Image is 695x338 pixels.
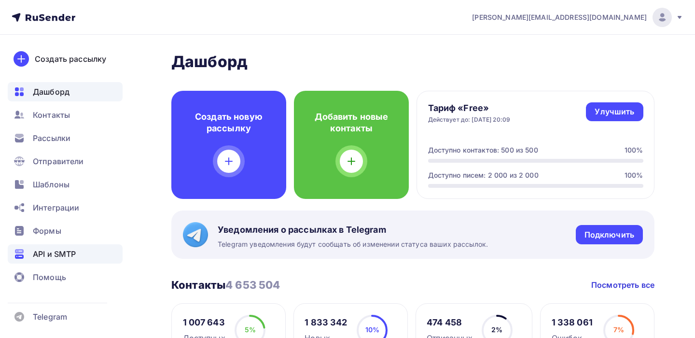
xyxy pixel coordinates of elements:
[33,248,76,260] span: API и SMTP
[625,170,643,180] div: 100%
[8,175,123,194] a: Шаблоны
[33,155,84,167] span: Отправители
[305,317,347,328] div: 1 833 342
[33,202,79,213] span: Интеграции
[33,225,61,237] span: Формы
[8,105,123,125] a: Контакты
[428,145,538,155] div: Доступно контактов: 500 из 500
[428,170,539,180] div: Доступно писем: 2 000 из 2 000
[8,221,123,240] a: Формы
[8,82,123,101] a: Дашборд
[8,152,123,171] a: Отправители
[8,128,123,148] a: Рассылки
[584,229,634,240] div: Подключить
[595,106,634,117] div: Улучшить
[365,325,379,334] span: 10%
[171,52,654,71] h2: Дашборд
[491,325,502,334] span: 2%
[33,86,69,98] span: Дашборд
[245,325,256,334] span: 5%
[183,317,225,328] div: 1 007 643
[218,239,488,249] span: Telegram уведомления будут сообщать об изменении статуса ваших рассылок.
[171,278,280,292] h3: Контакты
[309,111,393,134] h4: Добавить новые контакты
[218,224,488,236] span: Уведомления о рассылках в Telegram
[428,116,511,124] div: Действует до: [DATE] 20:09
[625,145,643,155] div: 100%
[427,317,473,328] div: 474 458
[33,109,70,121] span: Контакты
[586,102,643,121] a: Улучшить
[225,279,280,291] span: 4 653 504
[33,311,67,323] span: Telegram
[35,53,106,65] div: Создать рассылку
[33,179,69,190] span: Шаблоны
[187,111,271,134] h4: Создать новую рассылку
[552,317,593,328] div: 1 338 061
[613,325,624,334] span: 7%
[472,8,683,27] a: [PERSON_NAME][EMAIL_ADDRESS][DOMAIN_NAME]
[33,271,66,283] span: Помощь
[472,13,647,22] span: [PERSON_NAME][EMAIL_ADDRESS][DOMAIN_NAME]
[591,279,654,291] a: Посмотреть все
[33,132,70,144] span: Рассылки
[428,102,511,114] h4: Тариф «Free»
